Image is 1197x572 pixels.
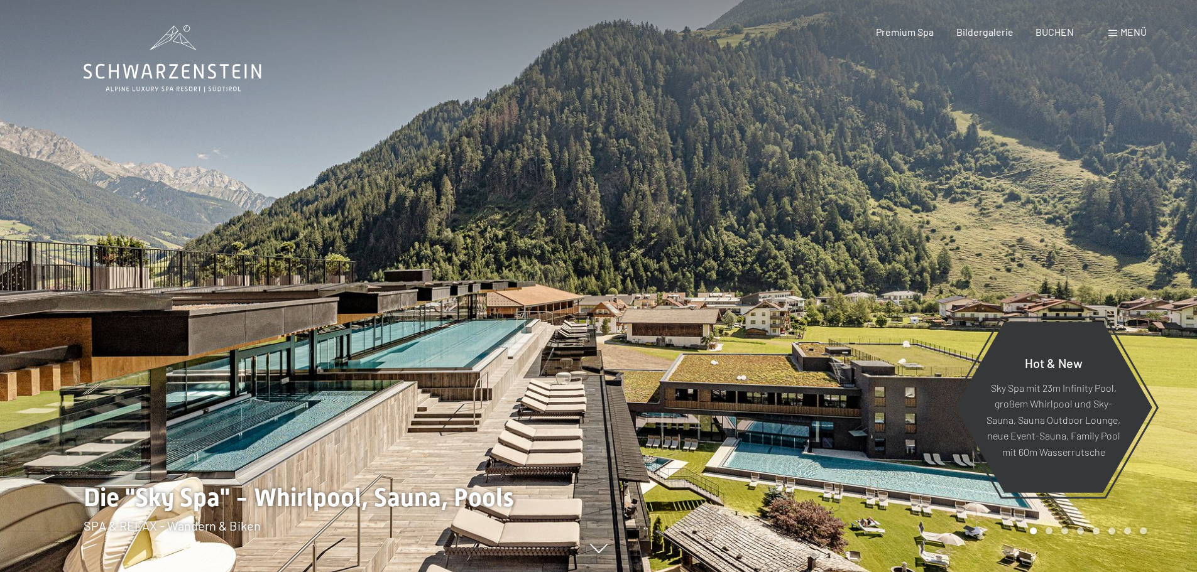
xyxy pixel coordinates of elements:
a: BUCHEN [1036,26,1074,38]
div: Carousel Page 8 [1140,527,1147,534]
div: Carousel Page 3 [1061,527,1068,534]
div: Carousel Page 5 [1093,527,1100,534]
span: Hot & New [1025,355,1083,370]
a: Premium Spa [876,26,934,38]
a: Hot & New Sky Spa mit 23m Infinity Pool, großem Whirlpool und Sky-Sauna, Sauna Outdoor Lounge, ne... [954,321,1153,494]
div: Carousel Page 4 [1077,527,1084,534]
div: Carousel Page 2 [1046,527,1052,534]
div: Carousel Page 7 [1124,527,1131,534]
div: Carousel Page 1 (Current Slide) [1030,527,1037,534]
a: Bildergalerie [956,26,1014,38]
div: Carousel Page 6 [1108,527,1115,534]
span: Menü [1120,26,1147,38]
div: Carousel Pagination [1025,527,1147,534]
p: Sky Spa mit 23m Infinity Pool, großem Whirlpool und Sky-Sauna, Sauna Outdoor Lounge, neue Event-S... [985,379,1122,460]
